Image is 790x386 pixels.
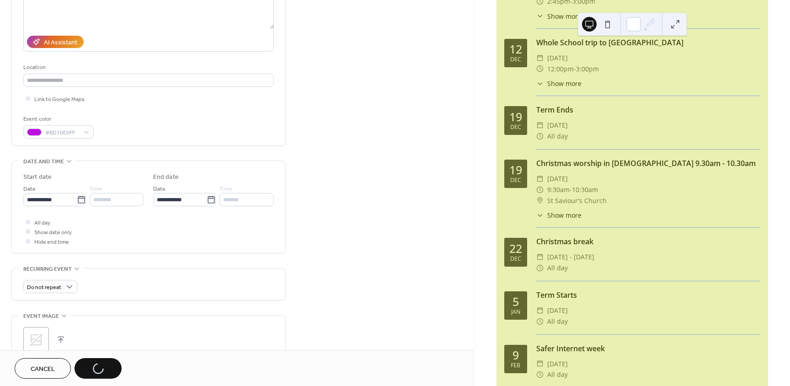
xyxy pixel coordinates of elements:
span: 10:30am [572,184,598,195]
div: 22 [509,243,522,254]
span: Time [90,184,102,194]
div: ​ [536,79,544,88]
div: Dec [510,57,521,63]
div: ​ [536,359,544,370]
div: 19 [509,164,522,176]
div: Safer Internet week [536,343,760,354]
span: - [574,64,576,75]
div: 19 [509,111,522,123]
button: Cancel [15,358,71,379]
span: #BD10E0FF [45,128,79,138]
div: Feb [511,363,520,369]
span: [DATE] - [DATE] [547,252,594,263]
span: Link to Google Maps [34,95,85,104]
div: ​ [536,173,544,184]
span: [DATE] [547,120,568,131]
div: ​ [536,195,544,206]
div: End date [153,172,179,182]
div: ​ [536,316,544,327]
span: All day [34,218,50,228]
span: [DATE] [547,359,568,370]
div: 9 [512,349,519,361]
span: [DATE] [547,305,568,316]
span: All day [547,369,568,380]
span: Do not repeat [27,282,61,293]
div: ​ [536,120,544,131]
div: AI Assistant [44,38,77,48]
div: 12 [509,43,522,55]
div: ​ [536,11,544,21]
div: Whole School trip to [GEOGRAPHIC_DATA] [536,37,760,48]
div: Christmas break [536,236,760,247]
span: [DATE] [547,53,568,64]
div: ​ [536,252,544,263]
button: ​Show more [536,11,582,21]
span: Date [153,184,165,194]
div: Christmas worship in [DEMOGRAPHIC_DATA] 9.30am - 10.30am [536,158,760,169]
button: ​Show more [536,210,582,220]
span: 3:00pm [576,64,599,75]
span: All day [547,131,568,142]
span: All day [547,316,568,327]
span: [DATE] [547,173,568,184]
span: Show more [547,79,582,88]
span: St Saviour's Church [547,195,607,206]
span: Event image [23,311,59,321]
span: Cancel [31,365,55,374]
span: Hide end time [34,237,69,247]
div: Start date [23,172,52,182]
span: Time [219,184,232,194]
button: AI Assistant [27,36,84,48]
div: ​ [536,369,544,380]
div: ​ [536,184,544,195]
span: 12:00pm [547,64,574,75]
span: Show more [547,210,582,220]
span: Date [23,184,36,194]
div: ​ [536,64,544,75]
div: ​ [536,131,544,142]
span: - [570,184,572,195]
div: Dec [510,177,521,183]
div: Dec [510,124,521,130]
div: ​ [536,53,544,64]
div: Event color [23,114,92,124]
div: Jan [511,309,520,315]
div: Term Starts [536,289,760,300]
button: ​Show more [536,79,582,88]
div: 5 [512,296,519,307]
div: ​ [536,263,544,273]
span: 9:30am [547,184,570,195]
div: Term Ends [536,104,760,115]
div: ​ [536,305,544,316]
span: Show more [547,11,582,21]
div: Dec [510,256,521,262]
span: Recurring event [23,264,72,274]
div: ​ [536,210,544,220]
span: Date and time [23,157,64,166]
div: ; [23,327,49,353]
div: Location [23,63,272,72]
span: Show date only [34,228,72,237]
span: All day [547,263,568,273]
